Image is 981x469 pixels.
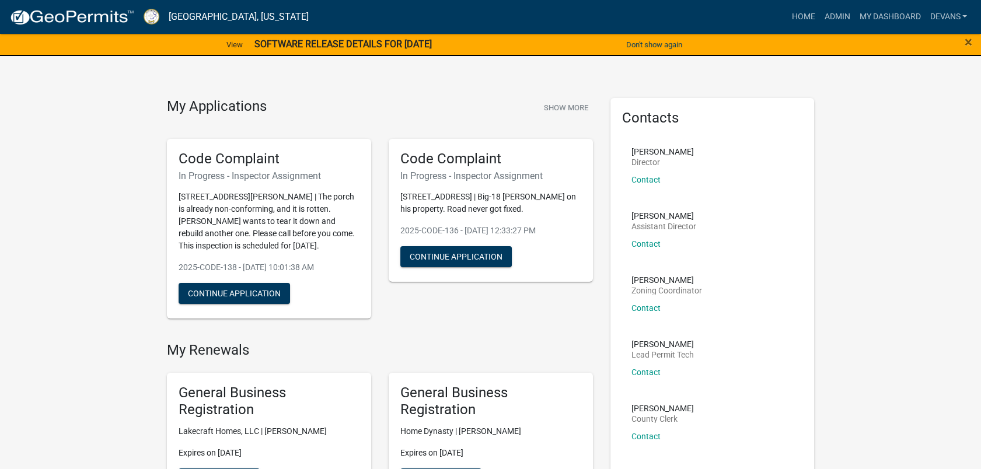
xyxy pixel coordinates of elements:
p: County Clerk [631,415,694,423]
a: My Dashboard [854,6,925,28]
img: Putnam County, Georgia [144,9,159,24]
a: Contact [631,432,661,441]
p: Assistant Director [631,222,696,230]
button: Show More [539,98,593,117]
p: [PERSON_NAME] [631,276,702,284]
h5: General Business Registration [179,384,359,418]
a: Contact [631,367,661,377]
button: Close [965,35,972,49]
a: View [222,35,247,54]
p: Director [631,158,694,166]
p: Home Dynasty | [PERSON_NAME] [400,425,581,437]
button: Continue Application [400,246,512,267]
p: [STREET_ADDRESS] | Big-18 [PERSON_NAME] on his property. Road never got fixed. [400,191,581,215]
a: Contact [631,239,661,249]
p: [PERSON_NAME] [631,148,694,156]
h5: Contacts [622,110,803,127]
span: × [965,34,972,50]
p: Expires on [DATE] [400,447,581,459]
p: [PERSON_NAME] [631,340,694,348]
h6: In Progress - Inspector Assignment [400,170,581,181]
p: [PERSON_NAME] [631,404,694,412]
p: Zoning Coordinator [631,286,702,295]
h5: Code Complaint [179,150,359,167]
p: Lead Permit Tech [631,351,694,359]
button: Continue Application [179,283,290,304]
p: 2025-CODE-136 - [DATE] 12:33:27 PM [400,225,581,237]
p: Expires on [DATE] [179,447,359,459]
h5: General Business Registration [400,384,581,418]
strong: SOFTWARE RELEASE DETAILS FOR [DATE] [254,38,432,50]
h5: Code Complaint [400,150,581,167]
a: Admin [819,6,854,28]
a: Contact [631,175,661,184]
button: Don't show again [622,35,687,54]
a: Contact [631,303,661,313]
a: devans [925,6,972,28]
a: [GEOGRAPHIC_DATA], [US_STATE] [169,7,309,27]
a: Home [787,6,819,28]
h6: In Progress - Inspector Assignment [179,170,359,181]
p: [STREET_ADDRESS][PERSON_NAME] | The porch is already non-conforming, and it is rotten. [PERSON_NA... [179,191,359,252]
p: Lakecraft Homes, LLC | [PERSON_NAME] [179,425,359,437]
p: 2025-CODE-138 - [DATE] 10:01:38 AM [179,261,359,274]
h4: My Applications [167,98,267,116]
p: [PERSON_NAME] [631,212,696,220]
h4: My Renewals [167,342,593,359]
